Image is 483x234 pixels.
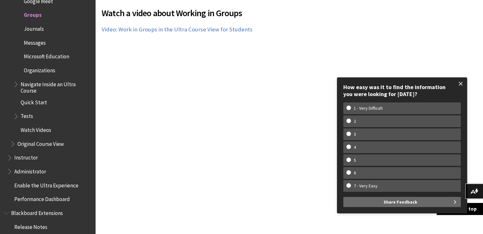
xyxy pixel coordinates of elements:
[14,194,70,203] span: Performance Dashboard
[14,153,38,161] span: Instructor
[346,158,363,163] w-span: 5
[346,170,363,176] w-span: 6
[346,132,363,137] w-span: 3
[24,10,42,18] span: Groups
[11,208,63,216] span: Blackboard Extensions
[343,84,461,97] div: How easy was it to find the information you were looking for [DATE]?
[21,111,33,120] span: Tests
[102,26,252,33] a: Video: Work in Groups in the Ultra Course View for Students
[14,180,78,189] span: Enable the Ultra Experience
[346,183,385,189] w-span: 7 - Very Easy
[346,119,363,124] w-span: 2
[343,197,461,207] button: Share Feedback
[17,139,64,147] span: Original Course View
[14,166,46,175] span: Administrator
[24,23,44,32] span: Journals
[346,106,390,111] w-span: 1 - Very Difficult
[24,37,46,46] span: Messages
[102,6,383,20] span: Watch a video about Working in Groups
[346,145,363,150] w-span: 4
[21,79,91,94] span: Navigate Inside an Ultra Course
[14,222,47,230] span: Release Notes
[24,51,69,60] span: Microsoft Education
[24,65,55,74] span: Organizations
[384,197,417,207] span: Share Feedback
[21,125,51,133] span: Watch Videos
[21,97,47,106] span: Quick Start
